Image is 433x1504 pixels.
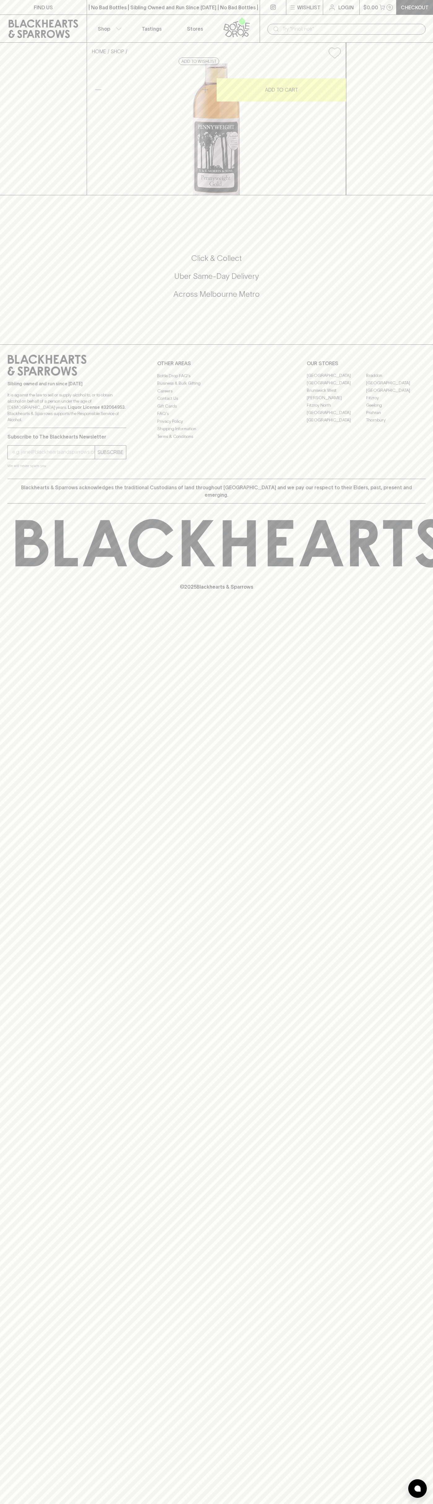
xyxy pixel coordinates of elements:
p: Blackhearts & Sparrows acknowledges the traditional Custodians of land throughout [GEOGRAPHIC_DAT... [12,484,421,499]
button: Add to wishlist [179,58,219,65]
p: Subscribe to The Blackhearts Newsletter [7,433,126,440]
a: Fitzroy North [307,402,366,409]
p: FIND US [34,4,53,11]
a: Terms & Conditions [157,433,276,440]
a: Thornbury [366,417,426,424]
a: HOME [92,49,106,54]
a: Gift Cards [157,402,276,410]
p: It is against the law to sell or supply alcohol to, or to obtain alcohol on behalf of a person un... [7,392,126,423]
h5: Click & Collect [7,253,426,263]
a: [GEOGRAPHIC_DATA] [307,372,366,379]
a: Shipping Information [157,425,276,433]
p: 0 [388,6,391,9]
a: [GEOGRAPHIC_DATA] [366,379,426,387]
p: ADD TO CART [265,86,298,93]
input: e.g. jane@blackheartsandsparrows.com.au [12,447,95,457]
a: Prahran [366,409,426,417]
a: Business & Bulk Gifting [157,380,276,387]
a: SHOP [111,49,124,54]
a: Contact Us [157,395,276,402]
a: Brunswick West [307,387,366,394]
p: Login [338,4,354,11]
a: Geelong [366,402,426,409]
a: Bottle Drop FAQ's [157,372,276,379]
p: Tastings [142,25,162,32]
p: Wishlist [297,4,321,11]
p: Sibling owned and run since [DATE] [7,381,126,387]
a: FAQ's [157,410,276,417]
p: OUR STORES [307,360,426,367]
button: Add to wishlist [326,45,343,61]
strong: Liquor License #32064953 [68,405,125,410]
img: bubble-icon [414,1485,421,1492]
p: Checkout [401,4,429,11]
a: Braddon [366,372,426,379]
p: Stores [187,25,203,32]
h5: Uber Same-Day Delivery [7,271,426,281]
a: Privacy Policy [157,417,276,425]
a: [GEOGRAPHIC_DATA] [307,417,366,424]
a: Tastings [130,15,173,42]
button: SUBSCRIBE [95,446,126,459]
p: SUBSCRIBE [97,448,123,456]
p: OTHER AREAS [157,360,276,367]
a: [GEOGRAPHIC_DATA] [307,379,366,387]
a: [GEOGRAPHIC_DATA] [307,409,366,417]
button: Shop [87,15,130,42]
a: Careers [157,387,276,395]
p: $0.00 [363,4,378,11]
p: Shop [98,25,110,32]
a: [GEOGRAPHIC_DATA] [366,387,426,394]
a: Fitzroy [366,394,426,402]
a: [PERSON_NAME] [307,394,366,402]
a: Stores [173,15,217,42]
button: ADD TO CART [217,78,346,102]
div: Call to action block [7,228,426,332]
img: 2715.png [87,63,346,195]
input: Try "Pinot noir" [282,24,421,34]
p: We will never spam you [7,463,126,469]
h5: Across Melbourne Metro [7,289,426,299]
